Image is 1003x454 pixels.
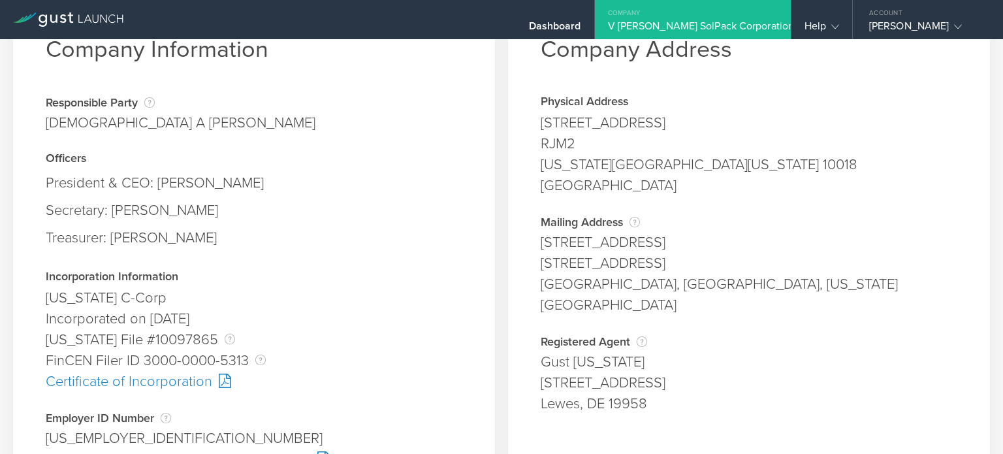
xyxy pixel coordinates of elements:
div: Gust [US_STATE] [541,351,957,372]
div: Certificate of Incorporation [46,371,462,392]
div: Employer ID Number [46,412,462,425]
div: Officers [46,153,462,166]
div: [STREET_ADDRESS] [541,253,957,274]
div: RJM2 [541,133,957,154]
div: [STREET_ADDRESS] [541,232,957,253]
div: Dashboard [529,20,581,39]
div: [US_STATE][GEOGRAPHIC_DATA][US_STATE] 10018 [541,154,957,175]
div: Registered Agent [541,335,957,348]
div: Help [804,20,839,39]
div: [PERSON_NAME] [869,20,980,39]
div: [STREET_ADDRESS] [541,112,957,133]
div: Incorporated on [DATE] [46,308,462,329]
div: [DEMOGRAPHIC_DATA] A [PERSON_NAME] [46,112,315,133]
div: [US_STATE] C-Corp [46,287,462,308]
div: [GEOGRAPHIC_DATA], [GEOGRAPHIC_DATA], [US_STATE][GEOGRAPHIC_DATA] [541,274,957,316]
div: Incorporation Information [46,271,462,284]
div: Physical Address [541,96,957,109]
div: FinCEN Filer ID 3000-0000-5313 [46,350,462,371]
iframe: Chat Widget [938,391,1003,454]
div: V [PERSON_NAME] SolPack Corporation [608,20,778,39]
h1: Company Information [46,35,462,63]
div: [US_EMPLOYER_IDENTIFICATION_NUMBER] [46,428,462,449]
div: Secretary: [PERSON_NAME] [46,197,462,224]
div: Treasurer: [PERSON_NAME] [46,224,462,251]
div: [STREET_ADDRESS] [541,372,957,393]
div: Responsible Party [46,96,315,109]
h1: Company Address [541,35,957,63]
div: Mailing Address [541,216,957,229]
div: Lewes, DE 19958 [541,393,957,414]
div: [US_STATE] File #10097865 [46,329,462,350]
div: President & CEO: [PERSON_NAME] [46,169,462,197]
div: [GEOGRAPHIC_DATA] [541,175,957,196]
